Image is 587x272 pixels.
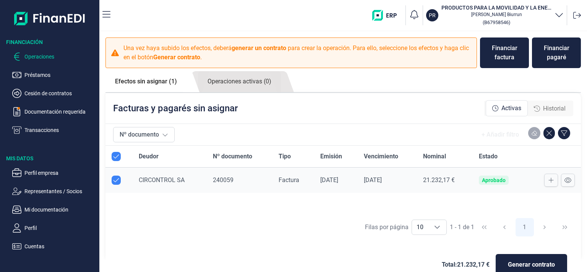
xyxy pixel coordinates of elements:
[428,220,446,235] div: Choose
[123,44,472,62] p: Una vez haya subido los efectos, deberá para crear la operación. Para ello, seleccione los efecto...
[279,152,291,161] span: Tipo
[479,152,498,161] span: Estado
[426,4,564,27] button: PRPRODUCTOS PARA LA MOVILIDAD Y LA ENERGIA SOCIEDAD DE RESPONSABILIDAD LIMITADA[PERSON_NAME] Biur...
[12,187,96,196] button: Representantes / Socios
[12,70,96,80] button: Préstamos
[412,220,428,235] span: 10
[112,176,121,185] div: Row Unselected null
[139,176,185,184] span: CIRCONTROL SA
[475,218,493,236] button: First Page
[423,176,467,184] div: 21.232,17 €
[501,104,521,113] span: Activas
[486,44,523,62] div: Financiar factura
[112,152,121,161] div: All items selected
[508,260,555,269] span: Generar contrato
[213,152,252,161] span: Nº documento
[364,176,411,184] div: [DATE]
[12,205,96,214] button: Mi documentación
[12,223,96,233] button: Perfil
[24,223,96,233] p: Perfil
[113,102,238,114] p: Facturas y pagarés sin asignar
[12,89,96,98] button: Cesión de contratos
[24,70,96,80] p: Préstamos
[516,218,534,236] button: Page 1
[320,152,342,161] span: Emisión
[105,71,186,92] a: Efectos sin asignar (1)
[12,242,96,251] button: Cuentas
[24,187,96,196] p: Representantes / Socios
[232,44,286,52] b: generar un contrato
[24,205,96,214] p: Mi documentación
[543,104,566,113] span: Historial
[495,218,514,236] button: Previous Page
[556,218,574,236] button: Last Page
[139,152,159,161] span: Deudor
[24,242,96,251] p: Cuentas
[535,218,554,236] button: Next Page
[486,100,528,116] div: Activas
[24,107,96,116] p: Documentación requerida
[24,89,96,98] p: Cesión de contratos
[153,54,200,61] b: Generar contrato
[372,10,402,21] img: erp
[12,52,96,61] button: Operaciones
[429,11,436,19] p: PR
[441,4,551,11] h3: PRODUCTOS PARA LA MOVILIDAD Y LA ENERGIA SOCIEDAD DE RESPONSABILIDAD LIMITADA
[364,152,398,161] span: Vencimiento
[279,176,299,184] span: Factura
[213,176,234,184] span: 240059
[480,37,529,68] button: Financiar factura
[12,168,96,178] button: Perfil empresa
[12,107,96,116] button: Documentación requerida
[441,11,551,18] p: [PERSON_NAME] Biurrun
[365,223,409,232] div: Filas por página
[12,125,96,135] button: Transacciones
[528,101,572,116] div: Historial
[320,176,351,184] div: [DATE]
[483,20,510,25] small: Copiar cif
[14,6,86,31] img: Logo de aplicación
[538,44,575,62] div: Financiar pagaré
[24,168,96,178] p: Perfil empresa
[24,52,96,61] p: Operaciones
[482,177,506,183] div: Aprobado
[423,152,446,161] span: Nominal
[198,71,281,92] a: Operaciones activas (0)
[24,125,96,135] p: Transacciones
[442,260,490,269] span: Total: 21.232,17 €
[532,37,581,68] button: Financiar pagaré
[450,224,474,230] span: 1 - 1 de 1
[113,127,175,142] button: Nº documento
